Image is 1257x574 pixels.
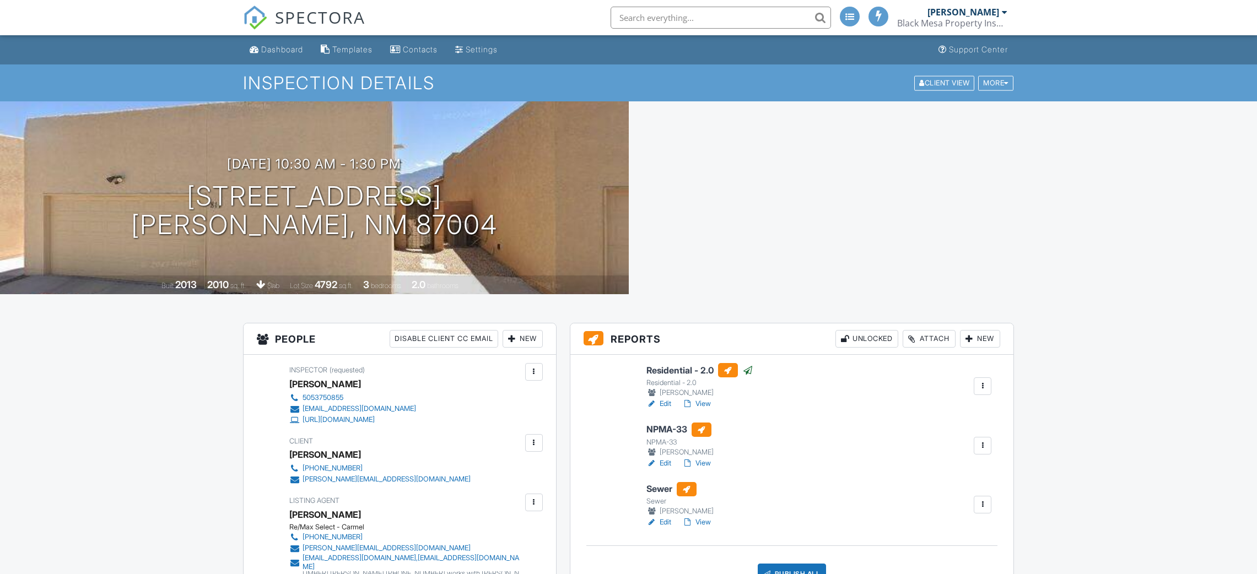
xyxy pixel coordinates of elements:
div: Black Mesa Property Inspections Inc [897,18,1007,29]
a: SPECTORA [243,15,365,38]
a: View [682,517,711,528]
div: [EMAIL_ADDRESS][DOMAIN_NAME],[EMAIL_ADDRESS][DOMAIN_NAME] [303,554,522,571]
a: Settings [451,40,502,60]
div: 4792 [315,279,337,290]
div: [PERSON_NAME] [646,506,715,517]
a: [PHONE_NUMBER] [289,463,471,474]
a: NPMA-33 NPMA-33 [PERSON_NAME] [646,423,715,458]
div: New [503,330,543,348]
div: NPMA-33 [646,438,715,447]
h3: Reports [570,323,1014,355]
h6: NPMA-33 [646,423,715,437]
a: [PERSON_NAME][EMAIL_ADDRESS][DOMAIN_NAME] [289,543,522,554]
div: 2.0 [412,279,425,290]
h3: [DATE] 10:30 am - 1:30 pm [227,156,401,171]
div: New [960,330,1000,348]
span: Listing Agent [289,496,339,505]
div: [PERSON_NAME] [646,387,753,398]
a: [EMAIL_ADDRESS][DOMAIN_NAME],[EMAIL_ADDRESS][DOMAIN_NAME] [289,554,522,571]
span: Client [289,437,313,445]
span: Built [161,281,174,290]
div: Unlocked [835,330,898,348]
a: Support Center [934,40,1012,60]
a: Edit [646,517,671,528]
div: [EMAIL_ADDRESS][DOMAIN_NAME] [303,404,416,413]
div: [PERSON_NAME] [927,7,999,18]
div: Residential - 2.0 [646,378,753,387]
a: View [682,398,711,409]
div: More [978,75,1013,90]
span: Inspector [289,366,327,374]
div: Sewer [646,497,715,506]
div: 3 [363,279,369,290]
a: [PHONE_NUMBER] [289,532,522,543]
span: (requested) [330,366,365,374]
div: [URL][DOMAIN_NAME] [303,415,375,424]
span: SPECTORA [275,6,365,29]
h1: Inspection Details [243,73,1015,93]
a: [EMAIL_ADDRESS][DOMAIN_NAME] [289,403,416,414]
div: Re/Max Select - Carmel [289,523,531,532]
div: [PERSON_NAME] [289,376,361,392]
div: Disable Client CC Email [390,330,498,348]
div: 2010 [207,279,229,290]
a: [URL][DOMAIN_NAME] [289,414,416,425]
div: [PERSON_NAME] [289,506,361,523]
input: Search everything... [611,7,831,29]
div: Settings [466,45,498,54]
a: View [682,458,711,469]
h6: Residential - 2.0 [646,363,753,377]
div: [PHONE_NUMBER] [303,533,363,541]
div: 2013 [175,279,197,290]
h1: [STREET_ADDRESS] [PERSON_NAME], NM 87004 [131,182,498,240]
span: slab [267,281,279,290]
span: Lot Size [290,281,313,290]
a: [PERSON_NAME][EMAIL_ADDRESS][DOMAIN_NAME] [289,474,471,485]
a: 5053750855 [289,392,416,403]
a: Sewer Sewer [PERSON_NAME] [646,482,715,517]
a: Client View [913,78,977,86]
div: [PERSON_NAME] [646,447,715,458]
div: Attach [903,330,956,348]
a: Dashboard [245,40,307,60]
span: bedrooms [371,281,401,290]
span: bathrooms [427,281,458,290]
div: [PERSON_NAME] [289,446,361,463]
div: Dashboard [261,45,303,54]
div: Templates [332,45,373,54]
div: [PERSON_NAME][EMAIL_ADDRESS][DOMAIN_NAME] [303,544,471,553]
h3: People [244,323,556,355]
a: Templates [316,40,377,60]
a: Residential - 2.0 Residential - 2.0 [PERSON_NAME] [646,363,753,398]
img: The Best Home Inspection Software - Spectora [243,6,267,30]
a: Contacts [386,40,442,60]
div: Support Center [949,45,1008,54]
a: Edit [646,458,671,469]
span: sq. ft. [230,281,246,290]
span: sq.ft. [339,281,353,290]
a: Edit [646,398,671,409]
div: [PERSON_NAME][EMAIL_ADDRESS][DOMAIN_NAME] [303,475,471,484]
div: Contacts [403,45,438,54]
div: 5053750855 [303,393,343,402]
div: [PHONE_NUMBER] [303,464,363,473]
div: Client View [914,75,974,90]
h6: Sewer [646,482,715,496]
